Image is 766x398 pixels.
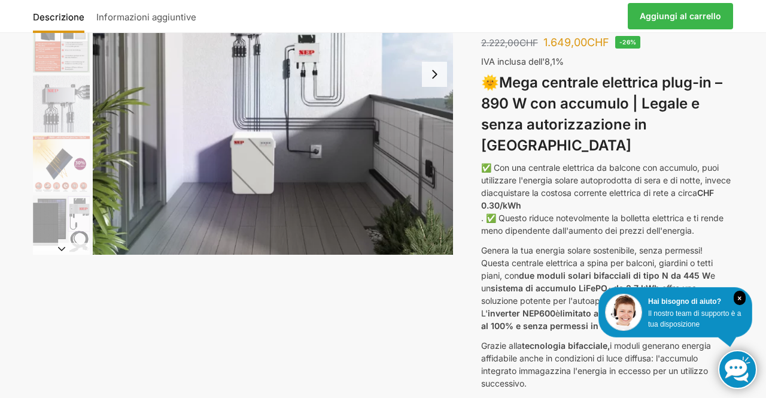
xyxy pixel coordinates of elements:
[33,243,90,255] button: Diapositiva successiva
[481,258,713,281] font: Questa centrale elettrica a spina per balconi, giardini o tetti piani, con
[640,11,721,21] font: Aggiungi al carrello
[481,162,731,198] font: ✅ Con una centrale elettrica da balcone con accumulo, puoi utilizzare l'energia solare autoprodot...
[33,16,90,73] img: Bificial rispetto ai moduli economici
[96,11,196,23] font: Informazioni aggiuntive
[481,74,722,153] font: Mega centrale elettrica plug-in – 890 W con accumulo | Legale e senza autorizzazione in [GEOGRAPH...
[737,294,741,303] font: ×
[648,297,721,306] font: Hai bisogno di aiuto?
[481,283,697,306] font: offre una soluzione potente per l'autoapprovvigionamento.
[481,308,733,331] font: legale al 100% e senza permessi in [GEOGRAPHIC_DATA]
[30,74,90,134] li: 4 / 12
[481,37,519,49] font: 2.222,00
[33,195,90,252] img: Centrale elettrica da balcone 860
[628,3,733,29] a: Aggiungi al carrello
[734,291,746,305] i: Vicino
[481,74,499,91] font: 🌞
[555,308,560,318] font: è
[491,283,662,293] font: sistema di accumulo LiFePO₄ da 2,7 kWh,
[33,135,90,192] img: Bificial 30% di potenza in più
[481,188,714,210] font: CHF 0.30/kWh
[33,76,90,132] img: BDS1000
[619,38,637,46] font: -26%
[481,270,715,293] font: e un
[422,62,447,87] button: Next slide
[488,188,697,198] font: acquistare la costosa corrente elettrica di rete a circa
[560,308,628,318] font: limitato a 600 W
[519,37,538,49] font: CHF
[522,340,610,351] font: tecnologia bifacciale,
[90,2,202,31] a: Informazioni aggiuntive
[30,194,90,254] li: 6 / 12
[30,14,90,74] li: 3 / 12
[587,36,609,49] font: CHF
[488,308,555,318] font: inverter NEP600
[481,340,711,388] font: i moduli generano energia affidabile anche in condizioni di luce diffusa: l'accumulo integrato im...
[481,308,488,318] font: L'
[30,134,90,194] li: 5 / 12
[605,294,642,331] img: Assistenza clienti
[543,36,587,49] font: 1.649,00
[30,254,90,313] li: 7 / 12
[481,245,703,255] font: Genera la tua energia solare sostenibile, senza permessi!
[481,56,564,67] font: IVA inclusa dell'8,1%
[519,270,710,281] font: due moduli solari bifacciali di tipo N da 445 W
[481,340,522,351] font: Grazie alla
[481,213,724,236] font: . ✅ Questo riduce notevolmente la bolletta elettrica e ti rende meno dipendente dall'aumento dei ...
[33,11,84,23] font: Descrizione
[648,309,741,328] font: Il nostro team di supporto è a tua disposizione
[33,2,90,31] a: Descrizione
